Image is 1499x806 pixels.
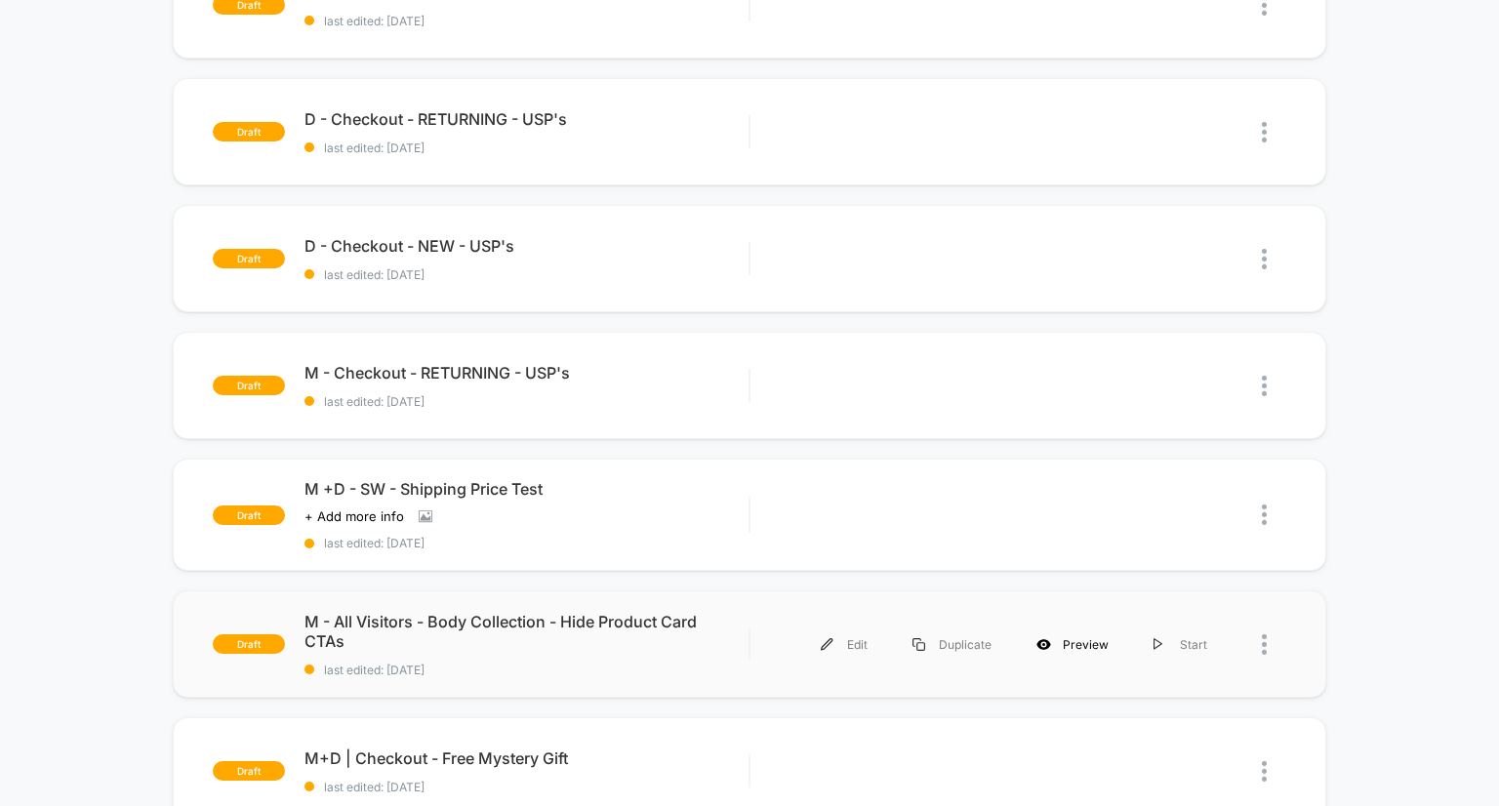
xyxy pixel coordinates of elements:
span: last edited: [DATE] [304,267,749,282]
div: Edit [798,623,890,666]
img: menu [1154,638,1163,651]
span: draft [213,249,285,268]
span: last edited: [DATE] [304,780,749,794]
span: draft [213,505,285,525]
span: draft [213,122,285,141]
span: last edited: [DATE] [304,141,749,155]
span: last edited: [DATE] [304,14,749,28]
span: M +D - SW - Shipping Price Test [304,479,749,499]
img: menu [821,638,833,651]
span: + Add more info [304,508,404,524]
span: M - All Visitors - Body Collection - Hide Product Card CTAs [304,612,749,651]
div: Preview [1014,623,1131,666]
img: close [1262,376,1267,396]
img: close [1262,122,1267,142]
span: draft [213,634,285,654]
span: M+D | Checkout - Free Mystery Gift [304,748,749,768]
span: last edited: [DATE] [304,663,749,677]
div: Duplicate [890,623,1014,666]
img: close [1262,761,1267,782]
span: last edited: [DATE] [304,536,749,550]
span: draft [213,376,285,395]
span: D - Checkout - RETURNING - USP's [304,109,749,129]
img: close [1262,504,1267,525]
img: close [1262,634,1267,655]
span: D - Checkout - NEW - USP's [304,236,749,256]
img: menu [912,638,925,651]
span: M - Checkout - RETURNING - USP's [304,363,749,383]
span: last edited: [DATE] [304,394,749,409]
div: Start [1131,623,1230,666]
span: draft [213,761,285,781]
img: close [1262,249,1267,269]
